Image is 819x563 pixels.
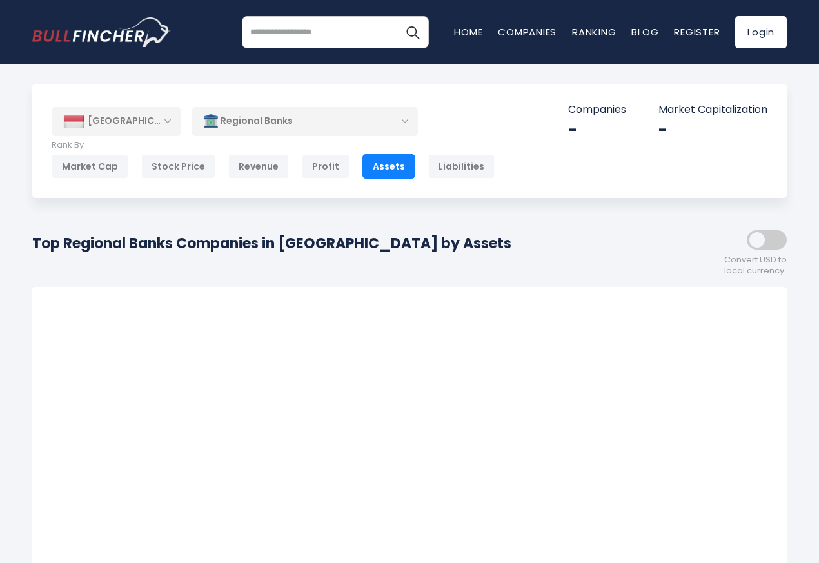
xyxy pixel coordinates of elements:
[572,25,616,39] a: Ranking
[454,25,482,39] a: Home
[32,17,171,47] img: bullfincher logo
[302,154,350,179] div: Profit
[724,255,787,277] span: Convert USD to local currency
[658,103,767,117] p: Market Capitalization
[735,16,787,48] a: Login
[568,120,626,140] div: -
[674,25,720,39] a: Register
[498,25,557,39] a: Companies
[141,154,215,179] div: Stock Price
[658,120,767,140] div: -
[397,16,429,48] button: Search
[428,154,495,179] div: Liabilities
[568,103,626,117] p: Companies
[362,154,415,179] div: Assets
[52,140,495,151] p: Rank By
[228,154,289,179] div: Revenue
[52,107,181,135] div: [GEOGRAPHIC_DATA]
[32,17,171,47] a: Go to homepage
[631,25,658,39] a: Blog
[32,233,511,254] h1: Top Regional Banks Companies in [GEOGRAPHIC_DATA] by Assets
[192,106,418,136] div: Regional Banks
[52,154,128,179] div: Market Cap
